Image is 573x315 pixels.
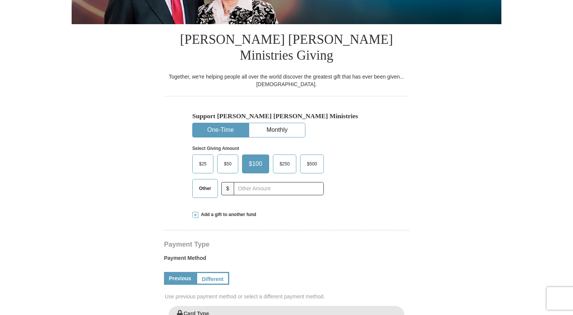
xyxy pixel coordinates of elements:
h4: Payment Type [164,241,409,247]
strong: Select Giving Amount [192,146,239,151]
a: Different [196,272,229,285]
span: $500 [303,158,321,170]
span: $250 [276,158,294,170]
button: One-Time [193,123,248,137]
span: Add a gift to another fund [198,212,256,218]
span: $50 [220,158,235,170]
button: Monthly [249,123,305,137]
span: $100 [245,158,266,170]
input: Other Amount [234,182,324,195]
h5: Support [PERSON_NAME] [PERSON_NAME] Ministries [192,112,381,120]
span: $25 [195,158,210,170]
a: Previous [164,272,196,285]
label: Payment Method [164,254,409,266]
span: $ [221,182,234,195]
h1: [PERSON_NAME] [PERSON_NAME] Ministries Giving [164,24,409,73]
div: Together, we're helping people all over the world discover the greatest gift that has ever been g... [164,73,409,88]
span: Use previous payment method or select a different payment method. [165,293,410,300]
span: Other [195,183,215,194]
